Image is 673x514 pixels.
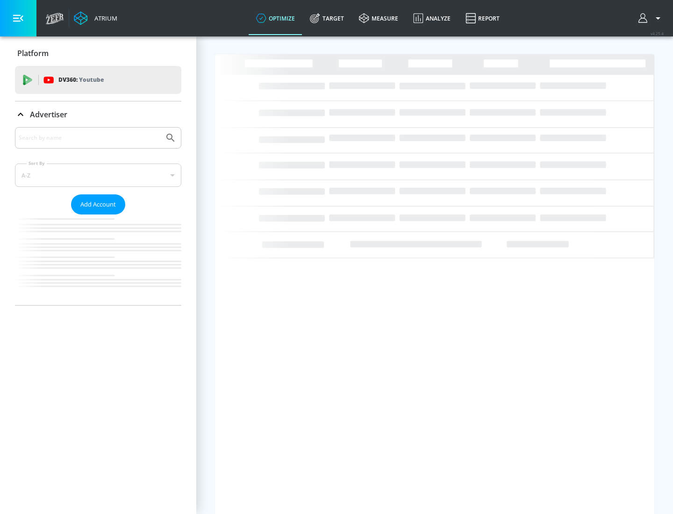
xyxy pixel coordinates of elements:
a: Report [458,1,507,35]
div: Atrium [91,14,117,22]
a: Atrium [74,11,117,25]
div: Platform [15,40,181,66]
p: DV360: [58,75,104,85]
div: Advertiser [15,127,181,305]
div: Advertiser [15,101,181,128]
a: Analyze [406,1,458,35]
p: Advertiser [30,109,67,120]
label: Sort By [27,160,47,166]
a: Target [302,1,351,35]
div: DV360: Youtube [15,66,181,94]
p: Youtube [79,75,104,85]
input: Search by name [19,132,160,144]
span: v 4.25.4 [651,31,664,36]
div: A-Z [15,164,181,187]
a: measure [351,1,406,35]
span: Add Account [80,199,116,210]
nav: list of Advertiser [15,214,181,305]
p: Platform [17,48,49,58]
button: Add Account [71,194,125,214]
a: optimize [249,1,302,35]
